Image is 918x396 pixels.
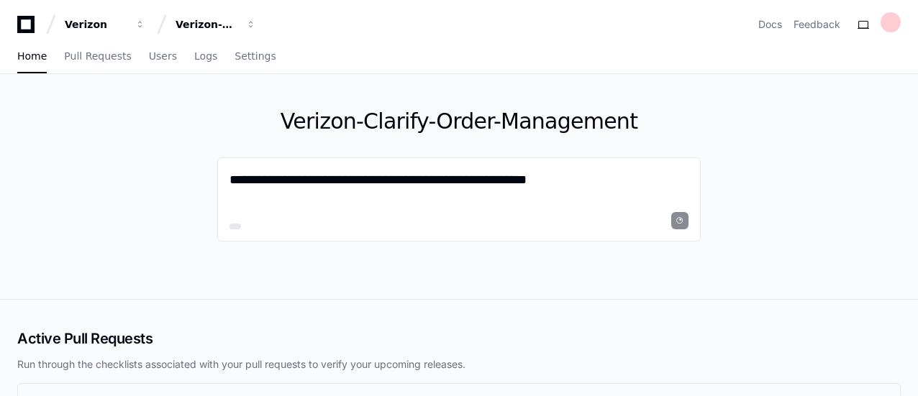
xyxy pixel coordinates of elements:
button: Feedback [794,17,840,32]
p: Run through the checklists associated with your pull requests to verify your upcoming releases. [17,357,901,372]
a: Logs [194,40,217,73]
span: Logs [194,52,217,60]
span: Users [149,52,177,60]
span: Settings [235,52,276,60]
div: Verizon-Clarify-Order-Management [176,17,237,32]
a: Settings [235,40,276,73]
span: Pull Requests [64,52,131,60]
button: Verizon [59,11,151,37]
span: Home [17,52,47,60]
div: Verizon [65,17,127,32]
a: Docs [758,17,782,32]
a: Home [17,40,47,73]
h1: Verizon-Clarify-Order-Management [217,109,701,134]
a: Pull Requests [64,40,131,73]
button: Verizon-Clarify-Order-Management [170,11,262,37]
h2: Active Pull Requests [17,328,901,349]
a: Users [149,40,177,73]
